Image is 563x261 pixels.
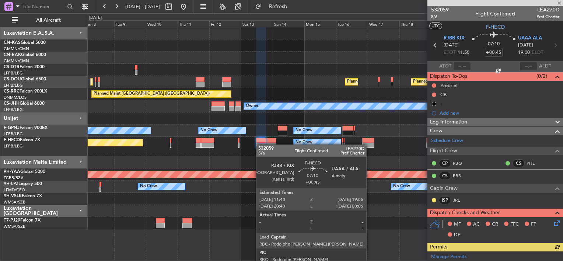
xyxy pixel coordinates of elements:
span: RJBB KIX [444,35,465,42]
div: Planned Maint [GEOGRAPHIC_DATA] ([GEOGRAPHIC_DATA]) [92,76,209,87]
span: ATOT [439,63,451,70]
a: CN-KASGlobal 5000 [4,41,46,45]
div: Mon 15 [304,20,336,27]
input: Trip Number [22,1,65,12]
a: GMMN/CMN [4,46,29,52]
div: Prebrief [440,82,458,88]
a: RBO [453,160,469,167]
a: 9H-LPZLegacy 500 [4,182,42,186]
a: 9H-VSLKFalcon 7X [4,194,42,198]
span: Crew [430,127,443,135]
span: 07:10 [488,41,500,48]
a: CS-JHHGlobal 6000 [4,101,45,106]
span: FP [531,221,536,228]
span: F-HECD [4,138,20,142]
a: F-HECDFalcon 7X [4,138,40,142]
a: LFPB/LBG [4,131,23,137]
a: DNMM/LOS [4,95,27,100]
div: Planned Maint [GEOGRAPHIC_DATA] ([GEOGRAPHIC_DATA]) [94,88,210,100]
a: LFPB/LBG [4,143,23,149]
span: 9H-LPZ [4,182,18,186]
div: [DATE] [89,15,102,21]
div: Wed 10 [146,20,178,27]
a: LFPB/LBG [4,83,23,88]
span: All Aircraft [19,18,78,23]
span: Dispatch Checks and Weather [430,209,500,217]
a: PBS [453,173,469,179]
span: FFC [510,221,519,228]
a: LFPB/LBG [4,70,23,76]
a: GMMN/CMN [4,58,29,64]
div: . [440,101,442,107]
span: CS-RRC [4,89,20,94]
a: CS-DOUGlobal 6500 [4,77,46,81]
div: Flight Confirmed [475,10,515,18]
span: MF [454,221,461,228]
span: Leg Information [430,118,467,126]
span: ETOT [444,49,456,56]
span: 9H-VSLK [4,194,22,198]
span: (0/2) [536,72,547,80]
span: CS-DTR [4,65,20,69]
a: CS-RRCFalcon 900LX [4,89,47,94]
div: CP [439,159,451,167]
span: CS-DOU [4,77,21,81]
div: Fri 12 [209,20,241,27]
span: LEA270D [536,6,559,14]
span: AC [473,221,480,228]
div: Add new [440,110,559,116]
div: Planned Maint [GEOGRAPHIC_DATA] ([GEOGRAPHIC_DATA]) [413,76,529,87]
span: 5/6 [431,14,449,20]
span: CR [492,221,498,228]
div: No Crew [200,125,217,136]
span: F-HECD [486,23,505,31]
a: JRL [453,197,469,203]
span: Refresh [263,4,294,9]
div: No Crew [393,181,410,192]
a: T7-PJ29Falcon 7X [4,218,41,223]
span: CN-KAS [4,41,21,45]
div: CB [440,91,447,98]
span: DP [454,232,461,239]
span: [DATE] [444,42,459,49]
span: UAAA ALA [518,35,542,42]
div: Mon 8 [83,20,114,27]
a: WMSA/SZB [4,199,25,205]
div: No Crew [296,125,312,136]
div: Thu 18 [399,20,431,27]
span: 19:00 [518,49,530,56]
div: Tue 9 [114,20,146,27]
a: LFPB/LBG [4,107,23,112]
button: UTC [429,22,442,29]
div: Owner [246,101,258,112]
span: CN-RAK [4,53,21,57]
span: ELDT [532,49,543,56]
div: Thu 11 [178,20,209,27]
a: LFMD/CEQ [4,187,25,193]
a: F-GPNJFalcon 900EX [4,126,48,130]
span: T7-PJ29 [4,218,20,223]
span: ALDT [539,63,551,70]
a: PHL [527,160,543,167]
span: Dispatch To-Dos [430,72,467,81]
span: Pref Charter [536,14,559,20]
a: Schedule Crew [431,137,463,145]
a: WMSA/SZB [4,224,25,229]
div: CS [513,159,525,167]
a: CN-RAKGlobal 6000 [4,53,46,57]
div: Tue 16 [336,20,368,27]
span: 532059 [431,6,449,14]
a: 9H-YAAGlobal 5000 [4,170,45,174]
a: FCBB/BZV [4,175,23,181]
div: No Crew [140,181,157,192]
div: ISP [439,196,451,204]
span: 11:50 [458,49,469,56]
div: Sat 13 [241,20,273,27]
span: F-GPNJ [4,126,20,130]
button: Refresh [252,1,296,13]
div: CS [439,172,451,180]
div: Sun 14 [273,20,304,27]
span: [DATE] [518,42,533,49]
span: CS-JHH [4,101,20,106]
span: Flight Crew [430,147,457,155]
